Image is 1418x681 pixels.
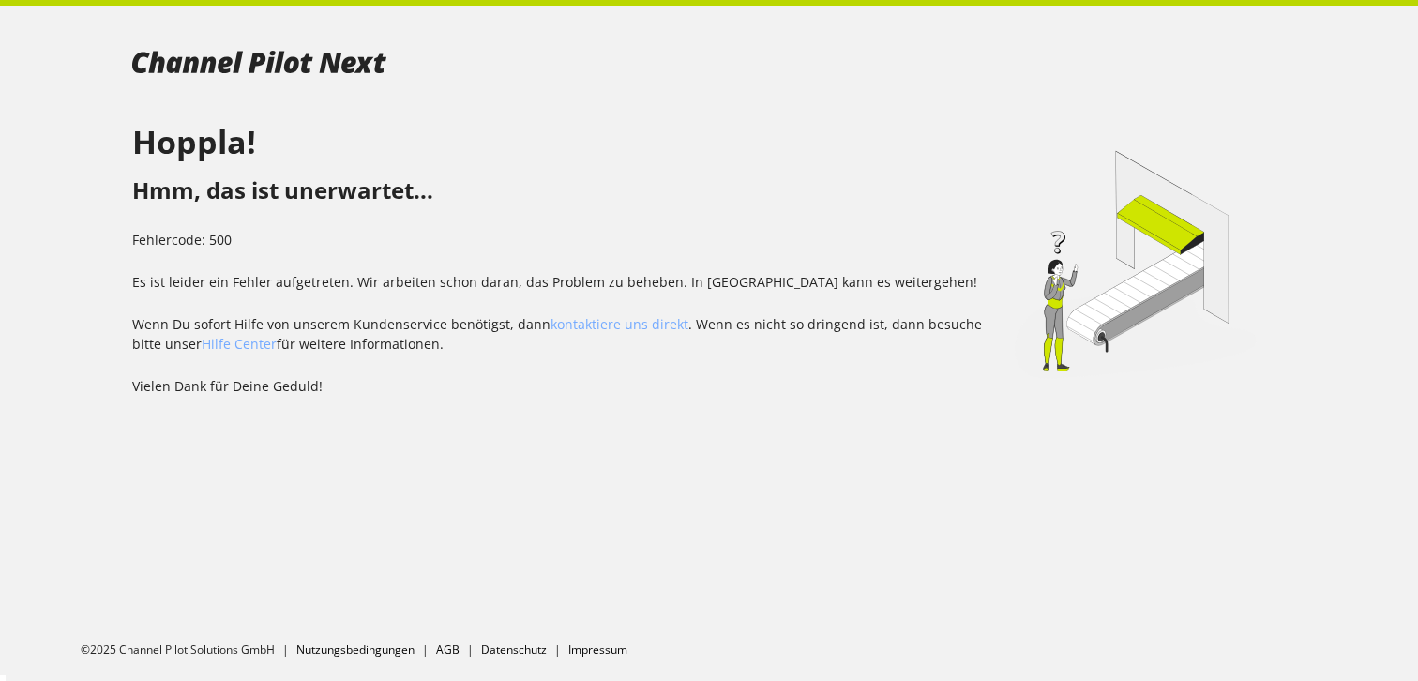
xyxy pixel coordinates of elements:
p: Wenn Du sofort Hilfe von unserem Kundenservice benötigst, dann . Wenn es nicht so dringend ist, d... [132,314,1004,354]
a: Datenschutz [481,642,547,658]
p: Es ist leider ein Fehler aufgetreten. Wir arbeiten schon daran, das Problem zu beheben. In [GEOGR... [132,272,1004,292]
li: ©2025 Channel Pilot Solutions GmbH [81,642,296,658]
img: 00fd0c2968333bded0a06517299d5b97.svg [132,51,386,73]
h2: Hmm, das ist unerwartet... [132,174,1004,207]
a: Impressum [568,642,627,658]
a: Hilfe Center [202,335,277,353]
p: Fehlercode: 500 [132,230,1004,250]
p: Vielen Dank für Deine Geduld! [132,376,1004,396]
img: e90d5b77b56c2ba63d8ea669e10db237.svg [1004,118,1286,400]
a: AGB [436,642,460,658]
h1: Hoppla! [132,118,1004,166]
a: Nutzungsbedingungen [296,642,415,658]
a: kontaktiere uns direkt [551,315,688,333]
